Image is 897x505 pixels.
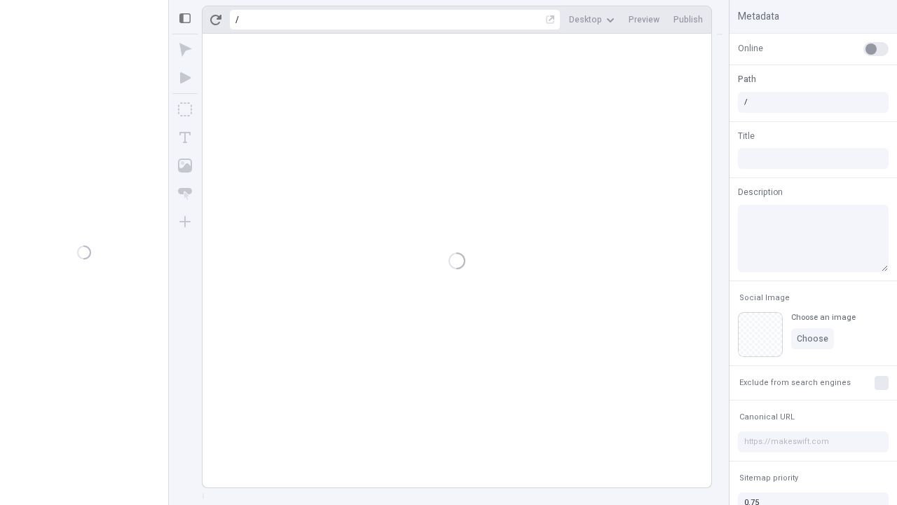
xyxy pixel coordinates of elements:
button: Exclude from search engines [737,375,854,391]
input: https://makeswift.com [738,431,889,452]
span: Desktop [569,14,602,25]
span: Canonical URL [739,412,795,422]
button: Publish [668,9,708,30]
button: Text [172,125,198,150]
span: Title [738,130,755,142]
button: Canonical URL [737,409,797,426]
button: Image [172,153,198,178]
button: Desktop [563,9,620,30]
button: Sitemap priority [737,470,801,487]
span: Online [738,42,763,55]
span: Exclude from search engines [739,377,851,388]
span: Description [738,186,783,198]
span: Choose [797,333,828,344]
div: / [235,14,239,25]
button: Social Image [737,290,793,307]
div: Choose an image [791,312,856,323]
span: Publish [673,14,703,25]
button: Choose [791,328,834,349]
span: Sitemap priority [739,473,798,483]
span: Preview [629,14,659,25]
button: Button [172,181,198,206]
span: Path [738,73,756,86]
button: Box [172,97,198,122]
span: Social Image [739,292,790,303]
button: Preview [623,9,665,30]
